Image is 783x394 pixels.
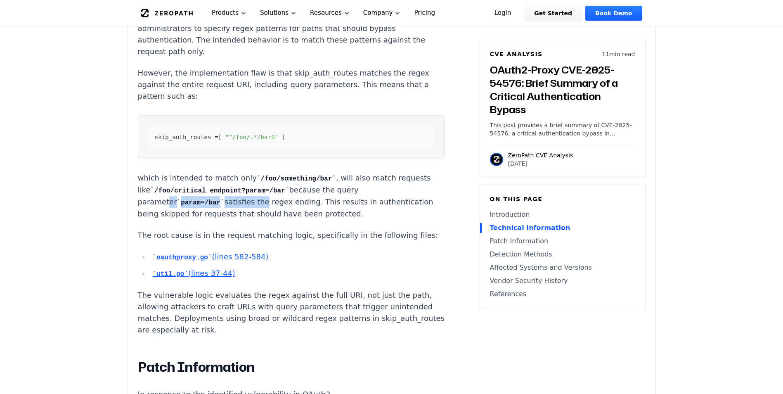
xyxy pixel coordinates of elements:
a: Detection Methods [490,249,635,259]
a: util.go(lines 37-44) [152,269,235,278]
a: References [490,289,635,299]
code: /foo/critical_endpoint?param=/bar [150,187,289,195]
code: param=/bar [177,199,225,206]
code: /foo/something/bar [257,175,336,183]
p: [DATE] [508,159,573,168]
p: 11 min read [602,50,635,58]
a: Get Started [524,6,582,21]
span: "^/foo/.*/bar$" [225,134,278,140]
span: skip_auth_routes = [155,134,218,140]
code: util.go [152,271,188,278]
p: ZeroPath CVE Analysis [508,151,573,159]
h3: OAuth2-Proxy CVE-2025-54576: Brief Summary of a Critical Authentication Bypass [490,63,635,116]
p: However, the implementation flaw is that skip_auth_routes matches the regex against the entire re... [138,67,445,102]
a: oauthproxy.go(lines 582-584) [152,252,268,261]
a: Introduction [490,210,635,220]
span: [ [218,134,222,140]
a: Patch Information [490,236,635,246]
p: This post provides a brief summary of CVE-2025-54576, a critical authentication bypass in OAuth2-... [490,121,635,138]
p: The root cause is in the request matching logic, specifically in the following files: [138,230,445,241]
p: which is intended to match only , will also match requests like because the query parameter satis... [138,172,445,220]
a: Technical Information [490,223,635,233]
code: oauthproxy.go [152,254,212,261]
a: Book Demo [585,6,642,21]
span: ] [282,134,286,140]
img: ZeroPath CVE Analysis [490,153,503,166]
a: Vendor Security History [490,276,635,286]
h6: On this page [490,195,635,203]
a: Affected Systems and Versions [490,263,635,273]
h6: CVE Analysis [490,50,543,58]
a: Login [485,6,521,21]
p: The vulnerable logic evaluates the regex against the full URI, not just the path, allowing attack... [138,290,445,336]
h2: Patch Information [138,359,445,375]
